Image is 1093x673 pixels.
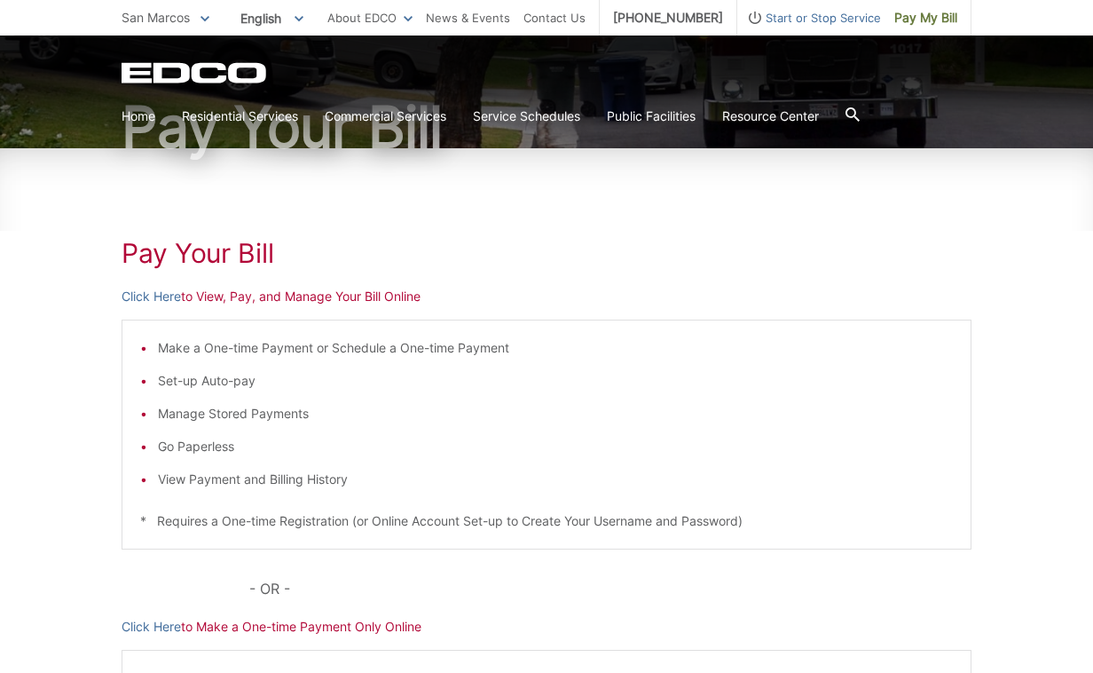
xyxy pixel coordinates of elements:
h1: Pay Your Bill [122,237,971,269]
p: to View, Pay, and Manage Your Bill Online [122,287,971,306]
span: English [227,4,317,33]
a: Home [122,107,155,126]
span: Pay My Bill [894,8,957,28]
a: Residential Services [182,107,298,126]
li: Go Paperless [158,437,953,456]
a: Contact Us [523,8,586,28]
p: * Requires a One-time Registration (or Online Account Set-up to Create Your Username and Password) [140,511,953,531]
a: News & Events [426,8,510,28]
p: to Make a One-time Payment Only Online [122,617,971,637]
a: About EDCO [327,8,413,28]
li: Manage Stored Payments [158,404,953,424]
li: Set-up Auto-pay [158,371,953,391]
span: San Marcos [122,10,190,25]
h1: Pay Your Bill [122,99,971,155]
li: View Payment and Billing History [158,470,953,489]
a: Resource Center [722,107,819,126]
a: Commercial Services [325,107,446,126]
a: Service Schedules [473,107,580,126]
a: EDCD logo. Return to the homepage. [122,62,269,83]
li: Make a One-time Payment or Schedule a One-time Payment [158,338,953,358]
a: Click Here [122,617,181,637]
p: - OR - [249,576,971,601]
a: Click Here [122,287,181,306]
a: Public Facilities [607,107,696,126]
